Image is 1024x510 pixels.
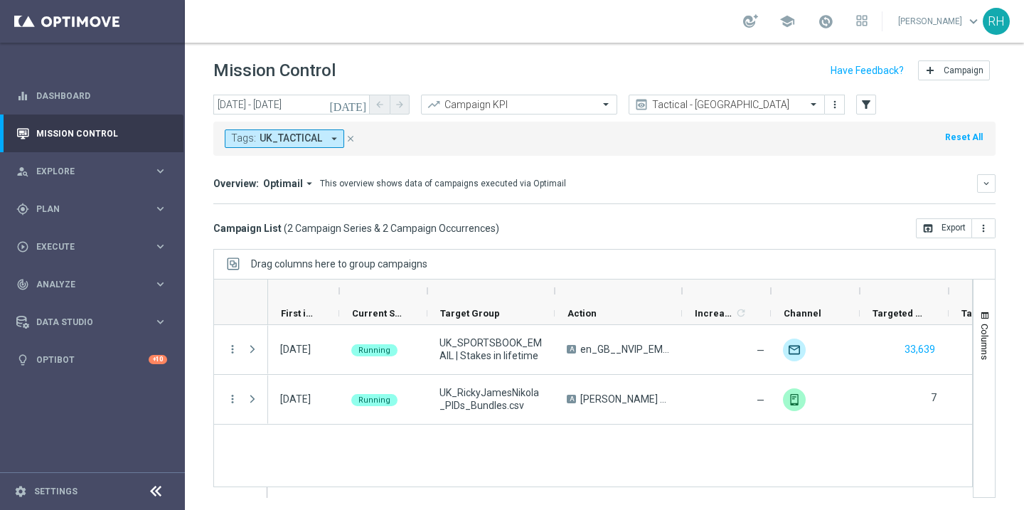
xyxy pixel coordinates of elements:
i: keyboard_arrow_down [981,179,991,188]
button: person_search Explore keyboard_arrow_right [16,166,168,177]
span: ( [284,222,287,235]
button: equalizer Dashboard [16,90,168,102]
a: Optibot [36,341,149,378]
h3: Campaign List [213,222,499,235]
div: Row Groups [251,258,427,270]
span: Running [358,395,390,405]
ng-select: Campaign KPI [421,95,617,115]
span: Increase [695,308,733,319]
button: add Campaign [918,60,990,80]
span: Drag columns here to group campaigns [251,258,427,270]
div: Data Studio [16,316,154,329]
i: more_vert [226,393,239,405]
i: more_vert [829,99,841,110]
i: settings [14,485,27,498]
i: keyboard_arrow_right [154,315,167,329]
button: track_changes Analyze keyboard_arrow_right [16,279,168,290]
button: Data Studio keyboard_arrow_right [16,317,168,328]
div: OptiMobile Push [783,388,806,411]
span: 2 Campaign Series & 2 Campaign Occurrences [287,222,496,235]
a: Settings [34,487,78,496]
button: Tags: UK_TACTICAL arrow_drop_down [225,129,344,148]
i: [DATE] [329,98,368,111]
i: filter_alt [860,98,873,111]
i: more_vert [978,223,989,234]
div: Press SPACE to select this row. [214,375,268,425]
i: keyboard_arrow_right [154,240,167,253]
div: RH [983,8,1010,35]
button: close [344,131,357,147]
i: keyboard_arrow_right [154,202,167,216]
div: Execute [16,240,154,253]
button: more_vert [828,96,842,113]
span: Columns [979,324,991,360]
i: preview [634,97,649,112]
input: Have Feedback? [831,65,904,75]
i: person_search [16,165,29,178]
i: keyboard_arrow_right [154,164,167,178]
span: UK_SPORTSBOOK_EMAIL | Stakes in lifetime [439,336,543,362]
button: [DATE] [327,95,370,116]
div: +10 [149,355,167,364]
span: Target Group [440,308,500,319]
i: arrow_back [375,100,385,110]
i: keyboard_arrow_right [154,277,167,291]
span: Tags: [231,132,256,144]
i: more_vert [226,343,239,356]
span: Current Status [352,308,403,319]
i: gps_fixed [16,203,29,216]
multiple-options-button: Export to CSV [916,222,996,233]
button: Mission Control [16,128,168,139]
div: lightbulb Optibot +10 [16,354,168,366]
span: Campaign [944,65,983,75]
div: Mission Control [16,115,167,152]
span: school [779,14,795,29]
h1: Mission Control [213,60,336,81]
div: 16 Sep 2025, Tuesday [280,343,311,356]
span: — [757,345,764,356]
div: Explore [16,165,154,178]
span: Ricky OptiMobile Push Test [580,393,670,405]
span: Analyze [36,280,154,289]
colored-tag: Running [351,343,398,356]
span: First in Range [281,308,315,319]
span: Targeted Customers [873,308,924,319]
span: Explore [36,167,154,176]
i: add [924,65,936,76]
button: Reset All [944,129,984,145]
ng-select: Tactical - UK [629,95,825,115]
img: Optimail [783,339,806,361]
i: equalizer [16,90,29,102]
button: 33,639 [903,341,937,358]
div: Dashboard [16,77,167,115]
button: arrow_back [370,95,390,115]
i: arrow_forward [395,100,405,110]
input: Select date range [213,95,370,115]
i: play_circle_outline [16,240,29,253]
div: 16 Sep 2025, Tuesday [280,393,311,405]
button: open_in_browser Export [916,218,972,238]
i: arrow_drop_down [328,132,341,145]
span: UK_RickyJamesNikola_PIDs_Bundles.csv [439,386,543,412]
span: ) [496,222,499,235]
a: [PERSON_NAME]keyboard_arrow_down [897,11,983,32]
h3: Overview: [213,177,259,190]
i: close [346,134,356,144]
span: Data Studio [36,318,154,326]
i: trending_up [427,97,441,112]
span: Action [567,308,597,319]
span: Calculate column [733,305,747,321]
span: Optimail [263,177,303,190]
div: This overview shows data of campaigns executed via Optimail [320,177,566,190]
span: en_GB__NVIP_EMA_TAC_SP__BET 10_GET_5_WK38 [580,343,670,356]
span: A [567,395,576,403]
div: Optibot [16,341,167,378]
button: gps_fixed Plan keyboard_arrow_right [16,203,168,215]
button: play_circle_outline Execute keyboard_arrow_right [16,241,168,253]
a: Mission Control [36,115,167,152]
